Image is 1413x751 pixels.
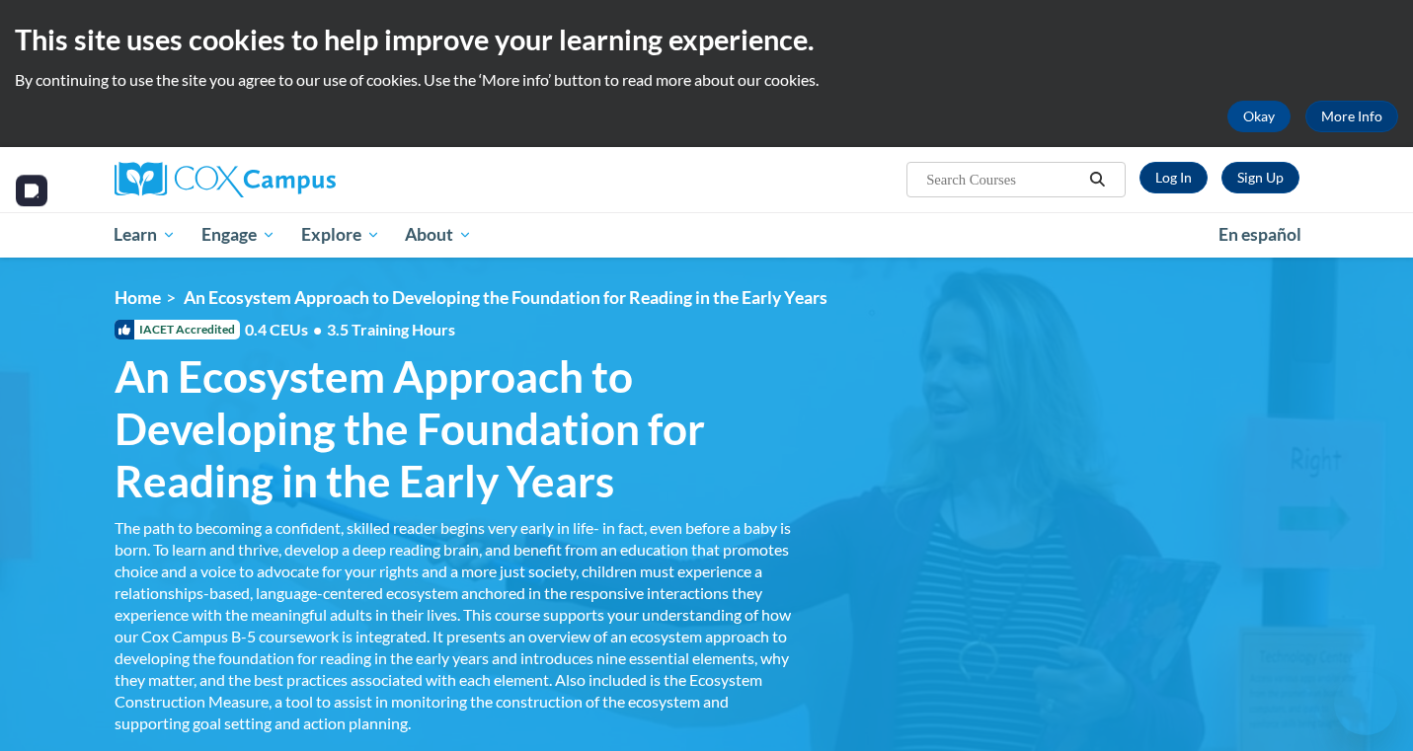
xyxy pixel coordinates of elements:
[189,212,288,258] a: Engage
[327,320,455,338] span: 3.5 Training Hours
[114,223,176,247] span: Learn
[115,320,240,339] span: IACET Accredited
[102,212,190,258] a: Learn
[15,20,1398,59] h2: This site uses cookies to help improve your learning experience.
[115,350,796,506] span: An Ecosystem Approach to Developing the Foundation for Reading in the Early Years
[115,517,796,734] div: The path to becoming a confident, skilled reader begins very early in life- in fact, even before ...
[115,162,336,197] img: Cox Campus
[1139,162,1208,193] a: Log In
[392,212,485,258] a: About
[1305,101,1398,132] a: More Info
[1221,162,1299,193] a: Register
[924,168,1082,191] input: Search Courses
[201,223,275,247] span: Engage
[245,319,455,340] span: 0.4 CEUs
[313,320,322,338] span: •
[1227,101,1291,132] button: Okay
[184,287,827,308] span: An Ecosystem Approach to Developing the Foundation for Reading in the Early Years
[115,162,490,197] a: Cox Campus
[1218,224,1301,245] span: En español
[1334,672,1397,735] iframe: Button to launch messaging window
[15,69,1398,91] p: By continuing to use the site you agree to our use of cookies. Use the ‘More info’ button to read...
[288,212,393,258] a: Explore
[1206,214,1314,256] a: En español
[1082,168,1112,191] button: Search
[405,223,472,247] span: About
[85,212,1329,258] div: Main menu
[301,223,380,247] span: Explore
[115,287,161,308] a: Home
